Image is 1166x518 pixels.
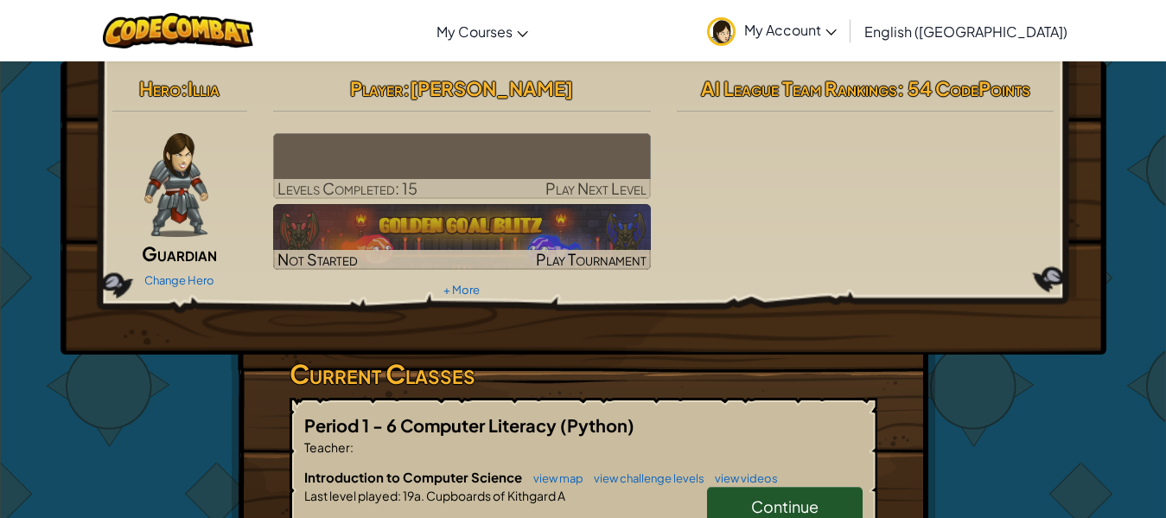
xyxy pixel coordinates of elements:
span: 19a. [401,488,424,503]
span: Last level played [304,488,398,503]
a: view videos [706,471,778,485]
span: (Python) [560,414,634,436]
span: Not Started [277,249,358,269]
a: Change Hero [144,273,214,287]
a: Not StartedPlay Tournament [273,204,651,270]
a: My Account [698,3,845,58]
span: : [181,76,188,100]
span: : [403,76,410,100]
span: Period 1 - 6 Computer Literacy [304,414,560,436]
span: English ([GEOGRAPHIC_DATA]) [864,22,1067,41]
a: + More [443,283,480,297]
a: My Courses [428,8,537,54]
a: view challenge levels [585,471,704,485]
h3: Current Classes [290,355,877,393]
span: Levels Completed: 15 [277,178,417,198]
span: [PERSON_NAME] [410,76,573,100]
span: Guardian [142,241,217,265]
span: My Courses [436,22,513,41]
span: Play Tournament [536,249,647,269]
img: avatar [707,17,736,46]
span: Teacher [304,439,350,455]
a: English ([GEOGRAPHIC_DATA]) [856,8,1076,54]
span: Player [350,76,403,100]
span: : [350,439,354,455]
span: Cupboards of Kithgard A [424,488,565,503]
span: Continue [751,496,819,516]
a: Play Next Level [273,133,651,199]
img: guardian-pose.png [144,133,207,237]
span: AI League Team Rankings [701,76,897,100]
img: CodeCombat logo [103,13,254,48]
span: Hero [139,76,181,100]
span: My Account [744,21,837,39]
span: : [398,488,401,503]
span: Introduction to Computer Science [304,469,525,485]
span: : 54 CodePoints [897,76,1030,100]
a: view map [525,471,583,485]
img: Golden Goal [273,204,651,270]
span: Play Next Level [545,178,647,198]
span: Illia [188,76,220,100]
